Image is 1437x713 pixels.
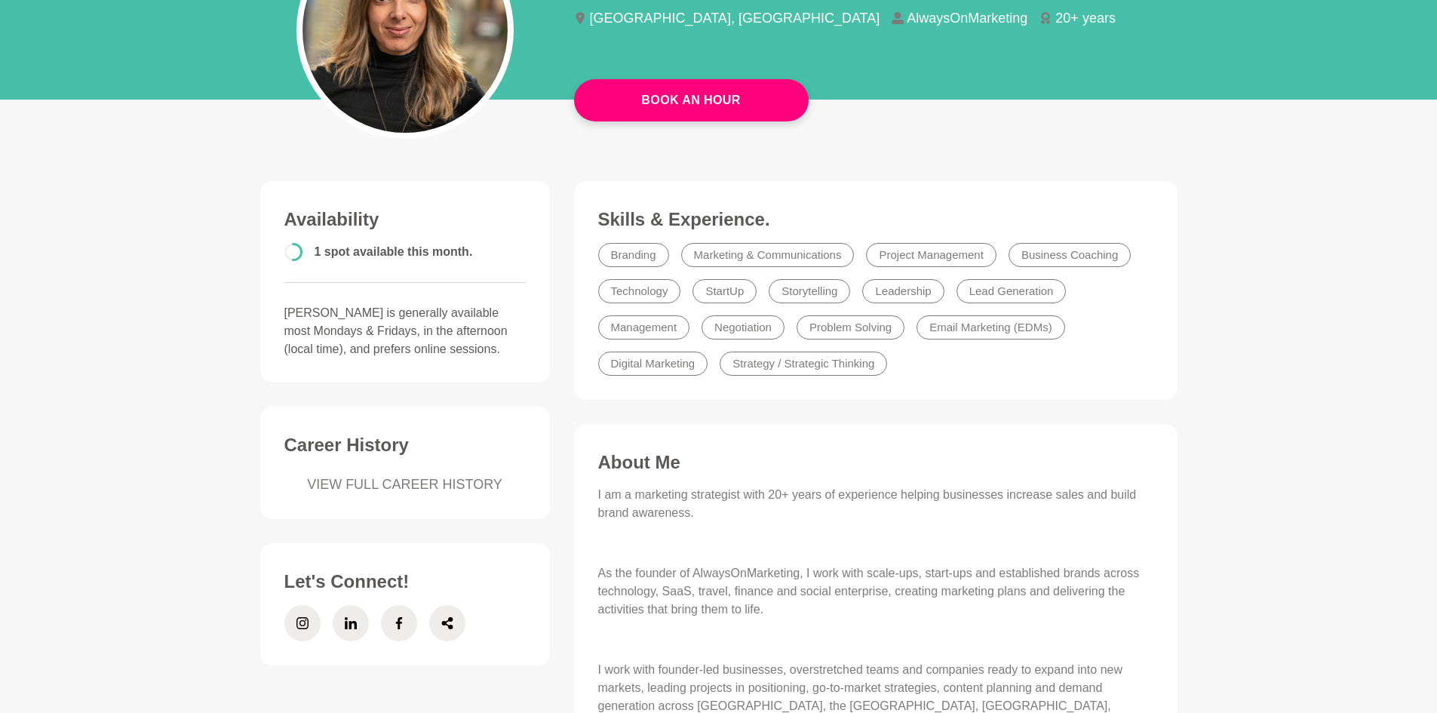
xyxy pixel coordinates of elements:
a: LinkedIn [333,605,369,641]
a: VIEW FULL CAREER HISTORY [284,475,526,495]
li: [GEOGRAPHIC_DATA], [GEOGRAPHIC_DATA] [574,11,892,25]
button: Book An Hour [574,79,809,121]
h3: Availability [284,208,526,231]
p: I am a marketing strategist with 20+ years of experience helping businesses increase sales and bu... [598,486,1153,522]
li: 20+ years [1039,11,1128,25]
a: Instagram [284,605,321,641]
li: AlwaysOnMarketing [892,11,1039,25]
p: [PERSON_NAME] is generally available most Mondays & Fridays, in the afternoon (local time), and p... [284,304,526,358]
h3: Career History [284,434,526,456]
h3: About Me [598,451,1153,474]
p: As the founder of AlwaysOnMarketing, I work with scale-ups, start-ups and established brands acro... [598,564,1153,619]
h3: Let's Connect! [284,570,526,593]
a: Facebook [381,605,417,641]
h3: Skills & Experience. [598,208,1153,231]
span: 1 spot available this month. [315,245,473,258]
a: Share [429,605,465,641]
